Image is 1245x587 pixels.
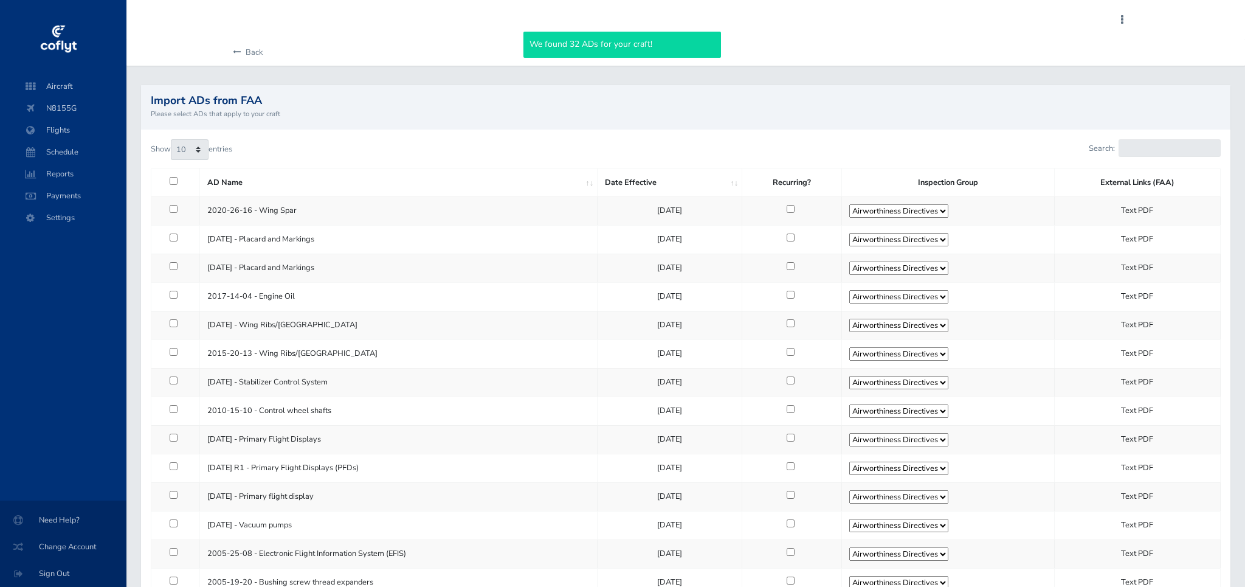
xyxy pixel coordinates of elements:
span: Change Account [15,536,112,558]
a: PDF [1138,462,1153,473]
span: Flights [22,119,114,141]
a: PDF [1138,348,1153,359]
a: Text [1121,491,1136,502]
a: PDF [1138,548,1153,559]
a: Text [1121,434,1136,445]
td: [DATE] - Stabilizer Control System [199,368,598,397]
input: Search: [1119,139,1221,157]
th: Inspection Group [842,169,1055,196]
td: [DATE] R1 - Primary Flight Displays (PFDs) [199,454,598,482]
a: PDF [1138,205,1153,216]
td: 2005-25-08 - Electronic Flight Information System (EFIS) [199,540,598,568]
td: [DATE] [598,397,742,425]
td: [DATE] - Vacuum pumps [199,511,598,540]
td: [DATE] - Primary flight display [199,482,598,511]
td: 2015-20-13 - Wing Ribs/[GEOGRAPHIC_DATA] [199,339,598,368]
a: Text [1121,519,1136,530]
a: Text [1121,462,1136,473]
td: [DATE] [598,282,742,311]
th: External Links (FAA) [1054,169,1220,196]
a: PDF [1138,434,1153,445]
a: Text [1121,377,1136,387]
a: Back [229,39,263,66]
td: [DATE] [598,311,742,339]
span: Sign Out [15,563,112,585]
span: Schedule [22,141,114,163]
a: Text [1121,262,1136,273]
td: 2010-15-10 - Control wheel shafts [199,397,598,425]
img: coflyt logo [38,21,78,58]
th: Recurring? [742,169,842,196]
a: Text [1121,348,1136,359]
h2: Import ADs from FAA [151,95,1221,106]
th: Date Effective [598,169,742,196]
td: [DATE] - Wing Ribs/[GEOGRAPHIC_DATA] [199,311,598,339]
td: [DATE] [598,254,742,282]
a: Text [1121,205,1136,216]
td: [DATE] [598,368,742,397]
label: Show entries [151,139,232,160]
span: Payments [22,185,114,207]
span: Settings [22,207,114,229]
td: 2020-26-16 - Wing Spar [199,196,598,225]
select: Showentries [171,139,209,160]
a: Text [1121,291,1136,302]
a: Text [1121,548,1136,559]
td: [DATE] [598,225,742,254]
small: Please select ADs that apply to your craft [151,108,1221,119]
a: PDF [1138,234,1153,245]
a: PDF [1138,405,1153,416]
span: Need Help? [15,509,112,531]
td: 2017-14-04 - Engine Oil [199,282,598,311]
a: PDF [1138,519,1153,530]
span: Reports [22,163,114,185]
span: N8155G [22,97,114,119]
a: Text [1121,319,1136,330]
td: [DATE] - Placard and Markings [199,225,598,254]
td: [DATE] [598,540,742,568]
th: AD Name [199,169,598,196]
td: [DATE] [598,425,742,454]
span: Aircraft [22,75,114,97]
a: Text [1121,234,1136,245]
a: Text [1121,405,1136,416]
a: PDF [1138,377,1153,387]
td: [DATE] - Primary Flight Displays [199,425,598,454]
div: We found 32 ADs for your craft! [523,32,721,57]
a: PDF [1138,319,1153,330]
td: [DATE] - Placard and Markings [199,254,598,282]
td: [DATE] [598,482,742,511]
a: PDF [1138,491,1153,502]
td: [DATE] [598,339,742,368]
td: [DATE] [598,196,742,225]
a: PDF [1138,262,1153,273]
td: [DATE] [598,511,742,540]
label: Search: [1089,139,1221,157]
a: PDF [1138,291,1153,302]
td: [DATE] [598,454,742,482]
